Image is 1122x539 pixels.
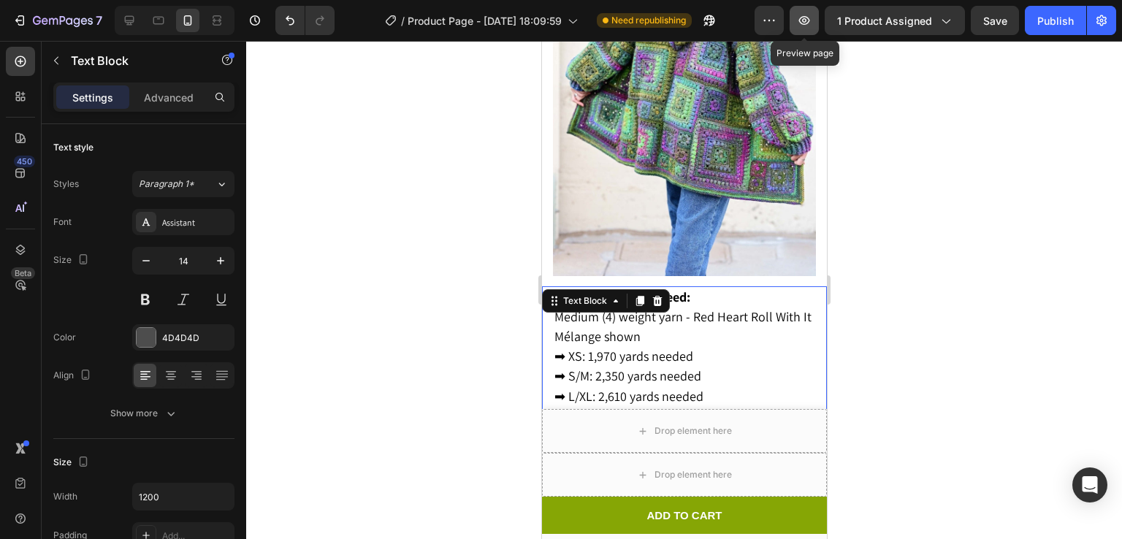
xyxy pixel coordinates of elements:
[71,52,195,69] p: Text Block
[133,483,234,510] input: Auto
[11,267,35,279] div: Beta
[983,15,1007,27] span: Save
[96,12,102,29] p: 7
[53,400,234,427] button: Show more
[112,384,190,396] div: Drop element here
[53,251,92,270] div: Size
[1025,6,1086,35] button: Publish
[72,90,113,105] p: Settings
[162,332,231,345] div: 4D4D4D
[144,90,194,105] p: Advanced
[53,366,94,386] div: Align
[53,141,93,154] div: Text style
[53,453,92,473] div: Size
[53,215,72,229] div: Font
[837,13,932,28] span: 1 product assigned
[53,331,76,344] div: Color
[12,248,148,264] strong: Materials you will need:
[12,307,151,324] span: ➡ XS: 1,970 yards needed
[971,6,1019,35] button: Save
[401,13,405,28] span: /
[53,177,79,191] div: Styles
[12,267,270,304] span: Medium (4) weight yarn - Red Heart Roll With It Mélange shown
[1037,13,1074,28] div: Publish
[14,156,35,167] div: 450
[139,177,194,191] span: Paragraph 1*
[132,171,234,197] button: Paragraph 1*
[12,347,161,364] span: ➡ L/XL: 2,610 yards needed
[542,41,827,539] iframe: Design area
[611,14,686,27] span: Need republishing
[275,6,335,35] div: Undo/Redo
[110,406,178,421] div: Show more
[104,465,180,484] div: ADD TO CART
[12,367,182,383] span: ➡ 2XL/3XL: 2,940 yards needed
[6,6,109,35] button: 7
[825,6,965,35] button: 1 product assigned
[18,253,68,267] div: Text Block
[408,13,562,28] span: Product Page - [DATE] 18:09:59
[1072,467,1107,502] div: Open Intercom Messenger
[112,428,190,440] div: Drop element here
[53,490,77,503] div: Width
[162,216,231,229] div: Assistant
[12,326,159,343] span: ➡ S/M: 2,350 yards needed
